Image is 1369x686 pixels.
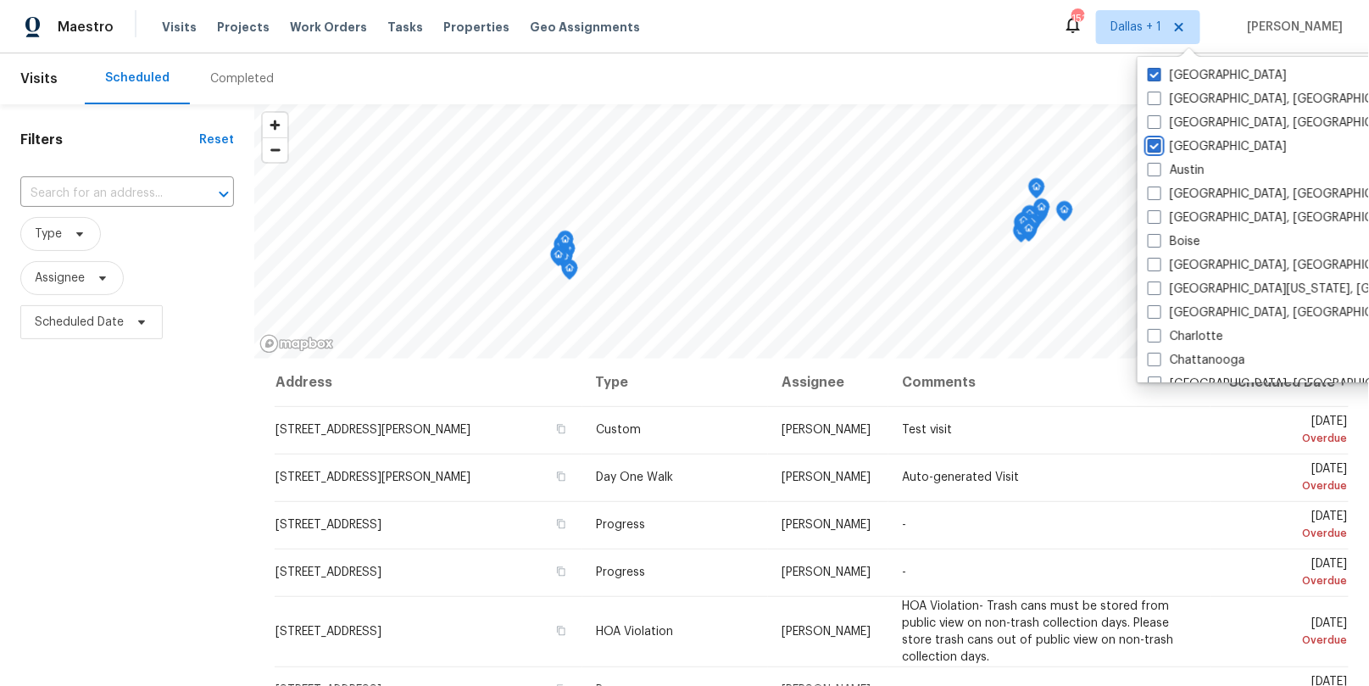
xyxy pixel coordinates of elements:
div: Map marker [1056,201,1073,227]
div: Map marker [1013,222,1030,248]
div: Map marker [554,236,570,262]
span: [DATE] [1224,416,1348,447]
button: Copy Address [554,469,569,484]
span: Custom [596,424,641,436]
button: Open [212,182,236,206]
span: [STREET_ADDRESS][PERSON_NAME] [275,424,470,436]
div: Map marker [1028,178,1045,204]
label: [GEOGRAPHIC_DATA] [1148,138,1287,155]
th: Comments [888,359,1210,406]
div: Overdue [1224,632,1348,649]
span: Work Orders [290,19,367,36]
span: Scheduled Date [35,314,124,331]
h1: Filters [20,131,199,148]
span: Maestro [58,19,114,36]
th: Assignee [768,359,888,406]
span: Test visit [902,424,952,436]
button: Copy Address [554,564,569,579]
span: Auto-generated Visit [902,471,1019,483]
div: Map marker [1014,214,1031,240]
span: [STREET_ADDRESS] [275,519,381,531]
div: Map marker [1021,205,1038,231]
span: Projects [217,19,270,36]
label: Boise [1148,233,1200,250]
span: Assignee [35,270,85,287]
button: Copy Address [554,516,569,532]
th: Type [582,359,769,406]
div: Overdue [1224,525,1348,542]
span: [DATE] [1224,558,1348,589]
th: Address [275,359,582,406]
button: Copy Address [554,421,569,437]
span: - [902,519,906,531]
span: HOA Violation- Trash cans must be stored from public view on non-trash collection days. Please st... [902,600,1173,663]
button: Zoom in [263,113,287,137]
button: Zoom out [263,137,287,162]
th: Scheduled Date ↑ [1210,359,1349,406]
span: Visits [162,19,197,36]
div: Map marker [1016,212,1032,238]
span: [PERSON_NAME] [782,471,871,483]
span: Visits [20,60,58,98]
div: Overdue [1224,572,1348,589]
span: [PERSON_NAME] [782,566,871,578]
span: Geo Assignments [530,19,640,36]
span: Tasks [387,21,423,33]
span: Dallas + 1 [1110,19,1161,36]
span: [PERSON_NAME] [782,626,871,638]
span: [STREET_ADDRESS] [275,566,381,578]
button: Copy Address [554,623,569,639]
div: 151 [1071,10,1083,27]
input: Search for an address... [20,181,186,207]
span: Progress [596,566,645,578]
div: Scheduled [105,70,170,86]
span: [PERSON_NAME] [1241,19,1344,36]
div: Map marker [550,246,567,272]
div: Map marker [1021,220,1038,246]
span: Type [35,226,62,243]
a: Mapbox homepage [259,334,334,354]
div: Completed [210,70,274,87]
span: [DATE] [1224,510,1348,542]
span: [STREET_ADDRESS] [275,626,381,638]
span: - [902,566,906,578]
span: Properties [443,19,509,36]
label: Chattanooga [1148,352,1245,369]
span: [STREET_ADDRESS][PERSON_NAME] [275,471,470,483]
span: [PERSON_NAME] [782,519,871,531]
div: Map marker [561,259,578,286]
span: [DATE] [1224,617,1348,649]
div: Reset [199,131,234,148]
div: Overdue [1224,477,1348,494]
span: HOA Violation [596,626,673,638]
label: [GEOGRAPHIC_DATA] [1148,67,1287,84]
label: Austin [1148,162,1205,179]
div: Overdue [1224,430,1348,447]
span: [PERSON_NAME] [782,424,871,436]
span: Zoom out [263,138,287,162]
span: Day One Walk [596,471,673,483]
span: [DATE] [1224,463,1348,494]
span: Progress [596,519,645,531]
div: Map marker [1033,198,1050,225]
div: Map marker [557,231,574,257]
label: Charlotte [1148,328,1223,345]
